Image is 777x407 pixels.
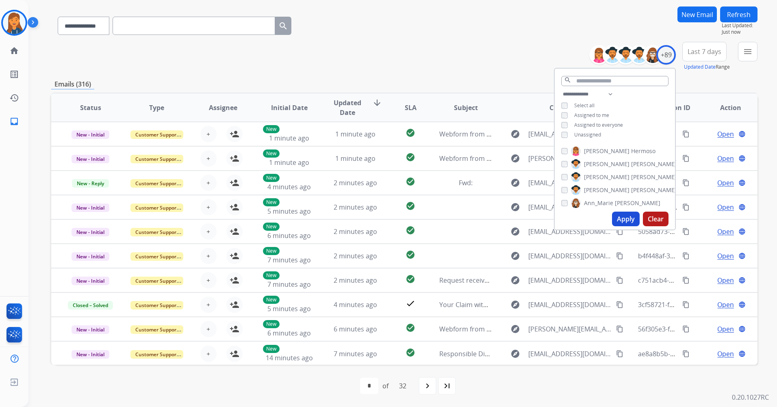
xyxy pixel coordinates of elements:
[130,179,183,188] span: Customer Support
[677,6,717,22] button: New Email
[406,152,415,162] mat-icon: check_circle
[584,147,629,155] span: [PERSON_NAME]
[72,179,109,188] span: New - Reply
[206,202,210,212] span: +
[682,42,727,61] button: Last 7 days
[72,252,109,261] span: New - Initial
[130,155,183,163] span: Customer Support
[230,275,239,285] mat-icon: person_add
[510,251,520,261] mat-icon: explore
[454,103,478,113] span: Subject
[406,225,415,235] mat-icon: check_circle
[717,251,734,261] span: Open
[230,129,239,139] mat-icon: person_add
[200,175,217,191] button: +
[267,329,311,338] span: 6 minutes ago
[406,348,415,357] mat-icon: check_circle
[263,345,280,353] p: New
[631,160,677,168] span: [PERSON_NAME]
[72,277,109,285] span: New - Initial
[334,325,377,333] span: 6 minutes ago
[200,223,217,240] button: +
[682,350,690,357] mat-icon: content_copy
[616,301,623,308] mat-icon: content_copy
[406,323,415,333] mat-icon: check_circle
[631,147,655,155] span: Hermoso
[510,349,520,359] mat-icon: explore
[405,103,417,113] span: SLA
[269,134,309,143] span: 1 minute ago
[130,203,183,212] span: Customer Support
[717,202,734,212] span: Open
[656,45,676,65] div: +89
[209,103,237,113] span: Assignee
[423,381,432,391] mat-icon: navigate_next
[68,301,113,310] span: Closed – Solved
[574,102,595,109] span: Select all
[722,22,757,29] span: Last Updated:
[439,325,674,333] span: Webform from [PERSON_NAME][EMAIL_ADDRESS][DOMAIN_NAME] on [DATE]
[722,29,757,35] span: Just now
[528,129,612,139] span: [EMAIL_ADDRESS][DOMAIN_NAME]
[717,154,734,163] span: Open
[717,300,734,310] span: Open
[230,178,239,188] mat-icon: person_add
[638,251,760,260] span: b4f448af-3616-47fb-a069-b7a0034b8355
[510,227,520,236] mat-icon: explore
[510,129,520,139] mat-icon: explore
[271,103,308,113] span: Initial Date
[406,299,415,308] mat-icon: check
[130,301,183,310] span: Customer Support
[638,349,762,358] span: ae8a8b5b-159b-40ee-9b4c-3df5efd3563d
[717,324,734,334] span: Open
[269,158,309,167] span: 1 minute ago
[439,276,679,285] span: Request received] Resolve the issue and log your decision. ͏‌ ͏‌ ͏‌ ͏‌ ͏‌ ͏‌ ͏‌ ͏‌ ͏‌ ͏‌ ͏‌ ͏‌ ͏‌...
[267,255,311,264] span: 7 minutes ago
[334,203,377,212] span: 2 minutes ago
[200,150,217,167] button: +
[200,248,217,264] button: +
[9,46,19,56] mat-icon: home
[130,228,183,236] span: Customer Support
[263,223,280,231] p: New
[738,203,746,211] mat-icon: language
[406,201,415,211] mat-icon: check_circle
[616,325,623,333] mat-icon: content_copy
[149,103,164,113] span: Type
[263,149,280,158] p: New
[638,300,759,309] span: 3cf58721-f0c0-40e8-ba30-8e1ebdf3d62c
[439,154,674,163] span: Webform from [PERSON_NAME][EMAIL_ADDRESS][DOMAIN_NAME] on [DATE]
[206,275,210,285] span: +
[130,130,183,139] span: Customer Support
[9,93,19,103] mat-icon: history
[717,349,734,359] span: Open
[717,129,734,139] span: Open
[682,155,690,162] mat-icon: content_copy
[643,212,668,226] button: Clear
[738,252,746,260] mat-icon: language
[200,199,217,215] button: +
[206,227,210,236] span: +
[738,228,746,235] mat-icon: language
[406,128,415,138] mat-icon: check_circle
[682,301,690,308] mat-icon: content_copy
[738,130,746,138] mat-icon: language
[72,203,109,212] span: New - Initial
[130,252,183,261] span: Customer Support
[230,324,239,334] mat-icon: person_add
[130,350,183,359] span: Customer Support
[130,277,183,285] span: Customer Support
[442,381,452,391] mat-icon: last_page
[393,378,413,394] div: 32
[528,227,612,236] span: [EMAIL_ADDRESS][DOMAIN_NAME]
[510,275,520,285] mat-icon: explore
[329,98,366,117] span: Updated Date
[615,199,660,207] span: [PERSON_NAME]
[584,160,629,168] span: [PERSON_NAME]
[682,277,690,284] mat-icon: content_copy
[682,325,690,333] mat-icon: content_copy
[738,325,746,333] mat-icon: language
[439,349,598,358] span: Responsible Disclosure & Bug Bounty Collaboration
[738,179,746,186] mat-icon: language
[459,178,473,187] span: Fwd:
